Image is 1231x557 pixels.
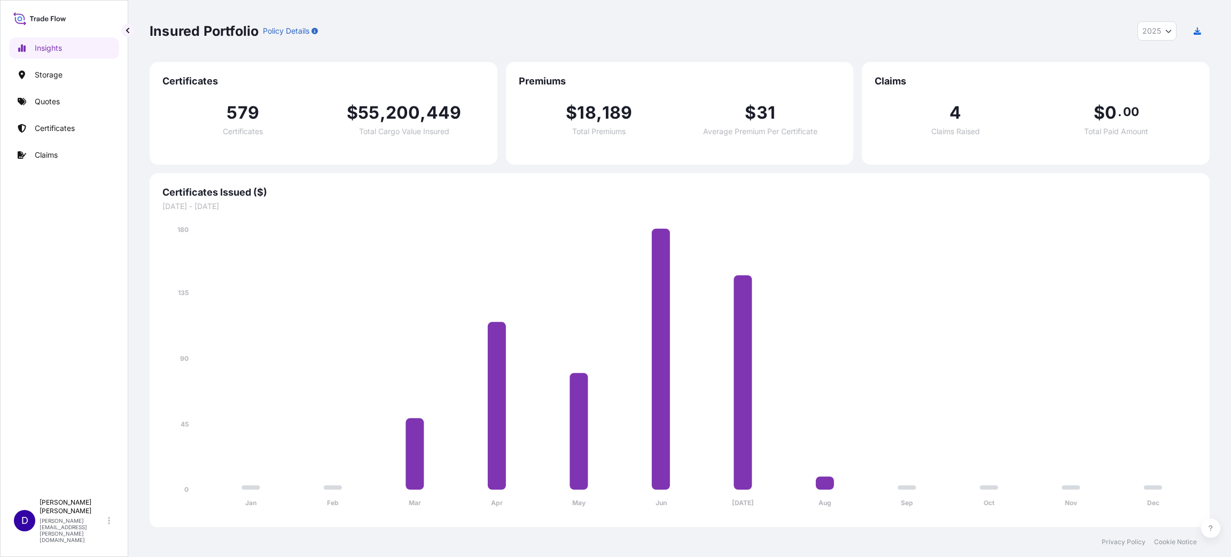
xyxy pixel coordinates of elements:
[572,499,586,507] tspan: May
[1102,538,1146,546] a: Privacy Policy
[150,22,259,40] p: Insured Portfolio
[245,499,256,507] tspan: Jan
[577,104,596,121] span: 18
[931,128,980,135] span: Claims Raised
[35,69,63,80] p: Storage
[1065,499,1078,507] tspan: Nov
[703,128,817,135] span: Average Premium Per Certificate
[386,104,420,121] span: 200
[984,499,995,507] tspan: Oct
[327,499,339,507] tspan: Feb
[732,499,754,507] tspan: [DATE]
[1094,104,1105,121] span: $
[409,499,421,507] tspan: Mar
[572,128,626,135] span: Total Premiums
[162,186,1197,199] span: Certificates Issued ($)
[1147,499,1159,507] tspan: Dec
[227,104,259,121] span: 579
[949,104,961,121] span: 4
[1118,107,1121,116] span: .
[162,75,485,88] span: Certificates
[184,485,189,493] tspan: 0
[9,144,119,166] a: Claims
[9,91,119,112] a: Quotes
[566,104,577,121] span: $
[745,104,756,121] span: $
[9,64,119,86] a: Storage
[40,517,106,543] p: [PERSON_NAME][EMAIL_ADDRESS][PERSON_NAME][DOMAIN_NAME]
[875,75,1197,88] span: Claims
[656,499,667,507] tspan: Jun
[40,498,106,515] p: [PERSON_NAME] [PERSON_NAME]
[359,128,449,135] span: Total Cargo Value Insured
[420,104,426,121] span: ,
[35,96,60,107] p: Quotes
[223,128,263,135] span: Certificates
[1123,107,1139,116] span: 00
[181,420,189,428] tspan: 45
[380,104,386,121] span: ,
[162,201,1197,212] span: [DATE] - [DATE]
[1084,128,1148,135] span: Total Paid Amount
[519,75,841,88] span: Premiums
[602,104,633,121] span: 189
[1137,21,1177,41] button: Year Selector
[426,104,462,121] span: 449
[491,499,503,507] tspan: Apr
[178,289,189,297] tspan: 135
[180,354,189,362] tspan: 90
[263,26,309,36] p: Policy Details
[1105,104,1117,121] span: 0
[901,499,913,507] tspan: Sep
[1142,26,1161,36] span: 2025
[358,104,379,121] span: 55
[21,515,28,526] span: D
[347,104,358,121] span: $
[9,118,119,139] a: Certificates
[1154,538,1197,546] a: Cookie Notice
[35,43,62,53] p: Insights
[757,104,775,121] span: 31
[819,499,831,507] tspan: Aug
[35,123,75,134] p: Certificates
[596,104,602,121] span: ,
[177,226,189,234] tspan: 180
[35,150,58,160] p: Claims
[9,37,119,59] a: Insights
